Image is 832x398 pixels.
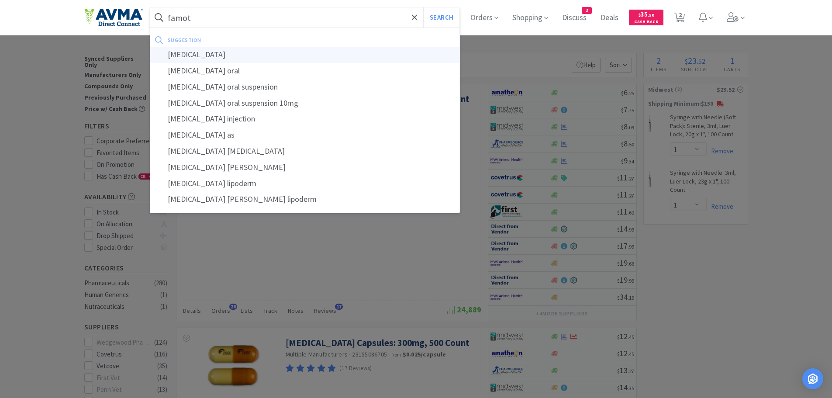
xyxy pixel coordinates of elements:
div: Open Intercom Messenger [802,368,823,389]
div: [MEDICAL_DATA] oral [150,63,460,79]
a: Discuss3 [559,14,590,22]
div: [MEDICAL_DATA] [PERSON_NAME] [150,159,460,176]
span: . 50 [648,12,654,18]
div: [MEDICAL_DATA] oral suspension 10mg [150,95,460,111]
span: $ [639,12,641,18]
a: 2 [670,15,688,23]
input: Search by item, sku, manufacturer, ingredient, size... [150,7,460,28]
span: 35 [639,10,654,18]
div: [MEDICAL_DATA] injection [150,111,460,127]
span: Cash Back [634,20,658,25]
div: suggestion [168,33,328,47]
button: Search [423,7,459,28]
div: [MEDICAL_DATA] [MEDICAL_DATA] [150,143,460,159]
a: Deals [597,14,622,22]
div: [MEDICAL_DATA] as [150,127,460,143]
div: [MEDICAL_DATA] [150,47,460,63]
div: [MEDICAL_DATA] oral suspension [150,79,460,95]
div: [MEDICAL_DATA] [PERSON_NAME] lipoderm [150,191,460,208]
a: $35.50Cash Back [629,6,663,29]
img: e4e33dab9f054f5782a47901c742baa9_102.png [84,8,143,27]
span: 3 [582,7,591,14]
div: [MEDICAL_DATA] lipoderm [150,176,460,192]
